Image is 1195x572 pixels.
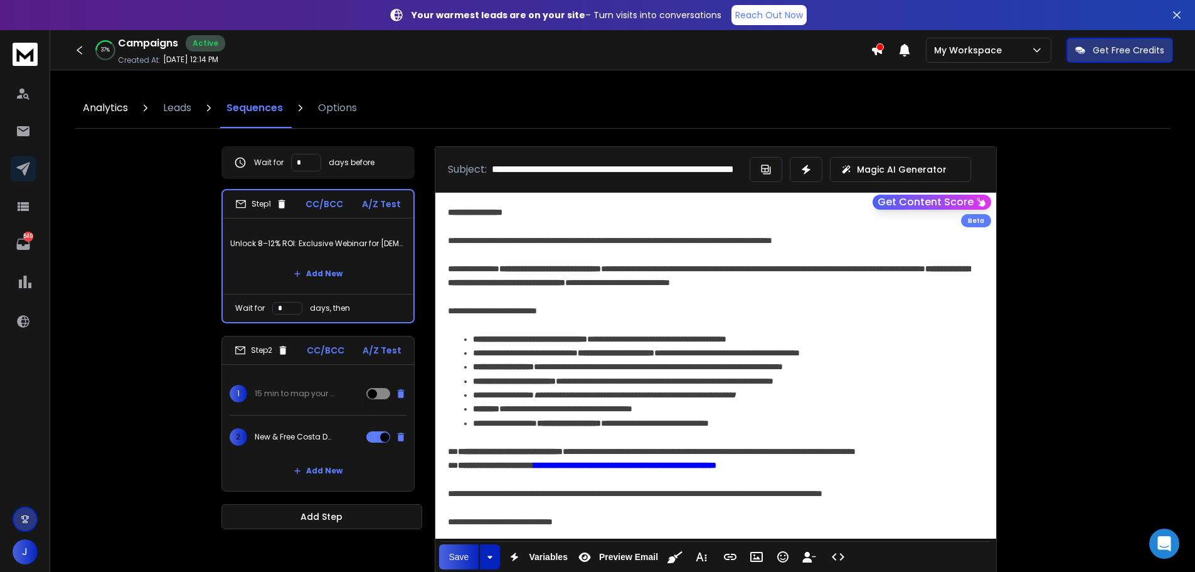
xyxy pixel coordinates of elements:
[23,232,33,242] p: 549
[934,44,1007,57] p: My Workspace
[439,544,479,569] button: Save
[502,544,570,569] button: Variables
[255,389,335,399] p: 15 min to map your Costa del Sol ROI?
[363,344,401,357] p: A/Z Test
[745,544,768,569] button: Insert Image (Ctrl+P)
[163,55,218,65] p: [DATE] 12:14 PM
[118,36,178,51] h1: Campaigns
[718,544,742,569] button: Insert Link (Ctrl+K)
[235,198,287,210] div: Step 1
[226,100,283,116] p: Sequences
[284,261,353,286] button: Add New
[1093,44,1164,57] p: Get Free Credits
[961,214,991,227] div: Beta
[329,158,374,168] p: days before
[873,195,991,210] button: Get Content Score
[412,9,585,21] strong: Your warmest leads are on your site
[156,88,199,128] a: Leads
[689,544,713,569] button: More Text
[663,544,687,569] button: Clean HTML
[221,336,415,492] li: Step2CC/BCCA/Z Test115 min to map your Costa del Sol ROI?2New & Free Costa Del Sol Real Estate ma...
[221,504,422,529] button: Add Step
[318,100,357,116] p: Options
[830,157,971,182] button: Magic AI Generator
[310,303,350,313] p: days, then
[13,539,38,564] button: J
[448,162,487,177] p: Subject:
[101,46,110,54] p: 37 %
[75,88,135,128] a: Analytics
[857,163,947,176] p: Magic AI Generator
[526,552,570,563] span: Variables
[83,100,128,116] p: Analytics
[311,88,364,128] a: Options
[230,226,406,261] p: Unlock 8–12% ROI: Exclusive Webinar for [DEMOGRAPHIC_DATA] Business Leaders
[1149,529,1179,559] div: Open Intercom Messenger
[235,303,265,313] p: Wait for
[412,9,721,21] p: – Turn visits into conversations
[284,458,353,483] button: Add New
[1066,38,1173,63] button: Get Free Credits
[254,158,284,168] p: Wait for
[597,552,661,563] span: Preview Email
[163,100,191,116] p: Leads
[771,544,795,569] button: Emoticons
[307,344,344,357] p: CC/BCC
[11,232,36,257] a: 549
[797,544,821,569] button: Insert Unsubscribe Link
[255,432,335,442] p: New & Free Costa Del Sol Real Estate market report 2025
[735,9,803,21] p: Reach Out Now
[221,189,415,323] li: Step1CC/BCCA/Z TestUnlock 8–12% ROI: Exclusive Webinar for [DEMOGRAPHIC_DATA] Business LeadersAdd...
[186,35,225,51] div: Active
[573,544,661,569] button: Preview Email
[230,428,247,446] span: 2
[219,88,290,128] a: Sequences
[118,55,161,65] p: Created At:
[826,544,850,569] button: Code View
[230,385,247,402] span: 1
[235,345,289,356] div: Step 2
[13,43,38,66] img: logo
[362,198,401,210] p: A/Z Test
[305,198,343,210] p: CC/BCC
[731,5,807,25] a: Reach Out Now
